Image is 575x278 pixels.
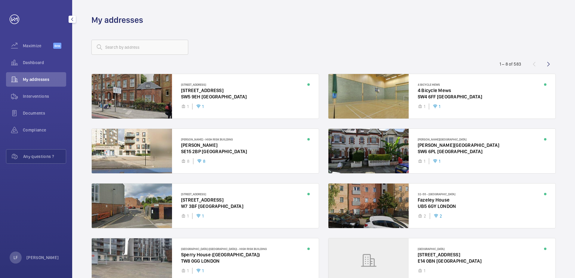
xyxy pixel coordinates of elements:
span: Beta [53,43,61,49]
span: Compliance [23,127,66,133]
span: Dashboard [23,60,66,66]
p: [PERSON_NAME] [26,255,59,261]
span: Documents [23,110,66,116]
input: Search by address [91,40,188,55]
div: 1 – 8 of 583 [500,61,521,67]
span: Maximize [23,43,53,49]
span: My addresses [23,76,66,82]
span: Any questions ? [23,153,66,159]
span: Interventions [23,93,66,99]
p: LF [14,255,18,261]
h1: My addresses [91,14,143,26]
